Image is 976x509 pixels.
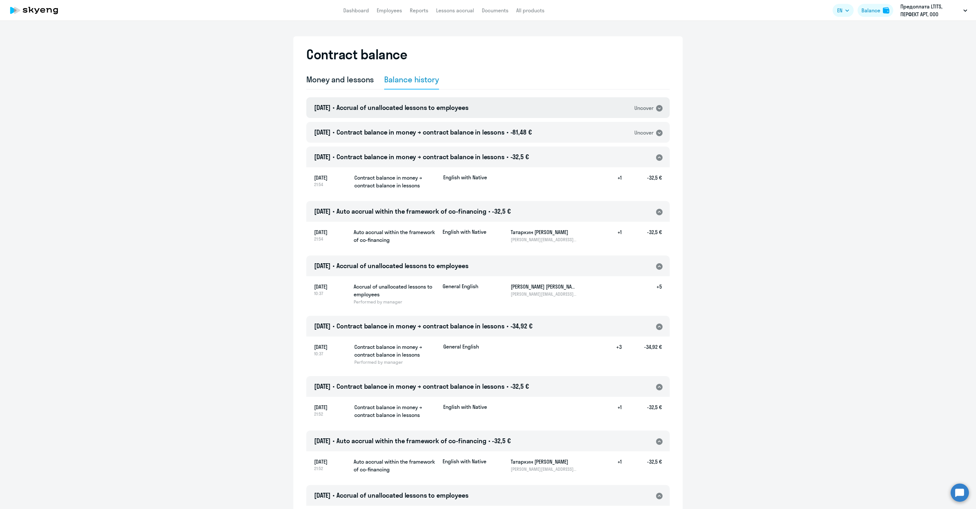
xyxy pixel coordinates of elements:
[336,322,505,330] span: Contract balance in money → contract balance in lessons
[511,291,578,297] p: [PERSON_NAME][EMAIL_ADDRESS][DOMAIN_NAME]
[354,299,437,305] p: Performed by manager
[510,382,529,390] span: -32,5 €
[336,103,469,112] span: Accrual of unallocated lessons to employees
[314,290,348,296] span: 10:37
[314,403,349,411] span: [DATE]
[634,129,653,137] div: Uncover
[492,437,510,445] span: -32,5 €
[333,153,335,161] span: •
[622,458,662,472] h5: -32,5 €
[354,343,438,359] h5: Contract balance in money → contract balance in lessons
[858,4,893,17] button: Balancebalance
[897,3,970,18] button: Предоплата LTITS, ПЕРФЕКТ АРТ, ООО
[861,6,880,14] div: Balance
[333,262,335,270] span: •
[482,7,508,14] a: Documents
[510,153,529,161] span: -32,5 €
[900,3,961,18] p: Предоплата LTITS, ПЕРФЕКТ АРТ, ООО
[354,283,437,298] h5: Accrual of unallocated lessons to employees
[511,283,578,290] h5: [PERSON_NAME] [PERSON_NAME]
[314,153,331,161] span: [DATE]
[511,228,578,236] h5: Татаркин [PERSON_NAME]
[336,153,505,161] span: Contract balance in money → contract balance in lessons
[443,343,479,350] p: General English
[314,283,348,290] span: [DATE]
[443,174,487,181] p: English with Native
[314,437,331,445] span: [DATE]
[314,491,331,499] span: [DATE]
[354,228,437,244] h5: Auto accrual within the framework of co-financing
[333,382,335,390] span: •
[314,466,348,471] span: 21:52
[333,491,335,499] span: •
[336,491,469,499] span: Accrual of unallocated lessons to employees
[333,207,335,215] span: •
[333,128,335,136] span: •
[833,4,854,17] button: EN
[443,403,487,410] p: English with Native
[443,283,491,290] p: General English
[343,7,369,14] a: Dashboard
[410,7,428,14] a: Reports
[306,47,407,62] h2: Contract balance
[314,174,349,182] span: [DATE]
[506,322,508,330] span: •
[354,458,437,473] h5: Auto accrual within the framework of co-financing
[336,382,505,390] span: Contract balance in money → contract balance in lessons
[314,458,348,466] span: [DATE]
[336,207,486,215] span: Auto accrual within the framework of co-financing
[436,7,474,14] a: Lessons accrual
[306,74,374,85] div: Money and lessons
[516,7,544,14] a: All products
[314,128,331,136] span: [DATE]
[506,382,508,390] span: •
[354,174,438,189] h5: Contract balance in money → contract balance in lessons
[622,403,662,420] h5: -32,5 €
[511,466,578,472] p: [PERSON_NAME][EMAIL_ADDRESS][DOMAIN_NAME]
[511,237,578,243] p: [PERSON_NAME][EMAIL_ADDRESS][DOMAIN_NAME]
[506,128,508,136] span: •
[336,262,469,270] span: Accrual of unallocated lessons to employees
[601,403,622,420] h5: +1
[354,359,438,365] p: Performed by manager
[314,351,349,357] span: 10:37
[488,207,490,215] span: •
[488,437,490,445] span: •
[506,153,508,161] span: •
[384,74,439,85] div: Balance history
[336,437,486,445] span: Auto accrual within the framework of co-financing
[511,458,578,466] h5: Татаркин [PERSON_NAME]
[837,6,842,14] span: EN
[354,403,438,419] h5: Contract balance in money → contract balance in lessons
[601,458,622,472] h5: +1
[622,228,662,243] h5: -32,5 €
[314,103,331,112] span: [DATE]
[622,343,662,365] h5: -34,92 €
[333,322,335,330] span: •
[377,7,402,14] a: Employees
[314,207,331,215] span: [DATE]
[601,228,622,243] h5: +1
[634,104,653,112] div: Uncover
[443,458,491,465] p: English with Native
[601,174,622,190] h5: +1
[314,411,349,417] span: 21:52
[883,7,889,14] img: balance
[510,322,532,330] span: -34,92 €
[601,343,622,365] h5: +3
[641,283,662,297] h5: +5
[314,236,348,242] span: 21:54
[492,207,510,215] span: -32,5 €
[336,128,505,136] span: Contract balance in money → contract balance in lessons
[314,182,349,187] span: 21:54
[314,228,348,236] span: [DATE]
[443,228,491,235] p: English with Native
[622,174,662,190] h5: -32,5 €
[314,322,331,330] span: [DATE]
[314,343,349,351] span: [DATE]
[314,262,331,270] span: [DATE]
[510,128,532,136] span: -81,48 €
[314,382,331,390] span: [DATE]
[333,437,335,445] span: •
